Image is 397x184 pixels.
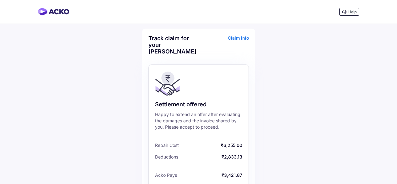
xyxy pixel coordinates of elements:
[155,101,242,108] div: Settlement offered
[155,142,179,148] span: Repair Cost
[38,8,69,15] img: horizontal-gradient.png
[348,9,357,14] span: Help
[179,172,242,178] span: ₹3,421.87
[155,172,177,178] span: Acko Pays
[180,154,242,159] span: ₹2,833.13
[200,35,249,59] div: Claim info
[155,154,178,159] span: Deductions
[180,142,242,148] span: ₹6,255.00
[155,111,242,130] div: Happy to extend an offer after evaluating the damages and the invoice shared by you. Please accep...
[148,35,197,55] div: Track claim for your [PERSON_NAME]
